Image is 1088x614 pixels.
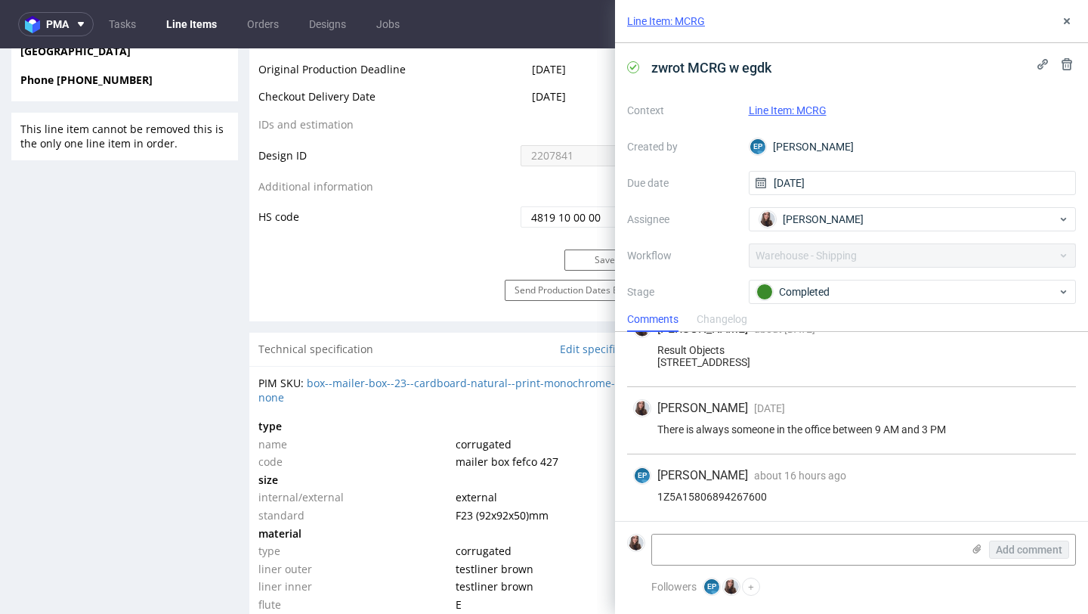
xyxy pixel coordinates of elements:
td: IDs and estimation [258,67,517,95]
a: Jobs [367,12,409,36]
label: Context [627,101,737,119]
div: PIM SKU: [258,327,646,357]
img: Sandra Beśka [629,535,644,550]
a: Orders [238,12,288,36]
td: type [258,494,452,512]
img: regular_mini_magick20250722-40-vufb1f.jpeg [680,137,698,155]
p: Comment to [707,137,796,158]
a: Tasks [100,12,145,36]
div: Result Objects [STREET_ADDRESS] [633,344,1070,368]
td: Original Production Deadline [258,12,517,40]
td: internal/external [258,440,452,458]
input: Type to create new task [683,272,1065,296]
span: zwrot MCRG w egdk [645,55,777,80]
span: testliner brown [456,531,533,545]
img: Sandra Beśka [635,401,650,416]
td: type [258,369,452,387]
td: liner inner [258,529,452,547]
span: [PERSON_NAME] [657,400,748,417]
label: Assignee [627,210,737,228]
img: Sandra Beśka [760,212,775,227]
span: pma [46,19,69,29]
div: zwrot MCRG w egdk [707,228,802,262]
span: external [456,442,497,456]
div: This line item cannot be removed this is the only one line item in order. [11,64,238,112]
span: E [456,549,462,563]
td: size [258,423,452,441]
a: Line Item: MCRG [749,104,827,116]
label: Due date [627,174,737,192]
div: Comments [627,308,678,332]
td: material [258,476,452,495]
label: Created by [627,138,737,156]
span: [PERSON_NAME] [657,467,748,484]
div: 1Z5A15806894267600 [633,491,1070,503]
td: name [258,387,452,405]
strong: Phone [PHONE_NUMBER] [20,24,153,39]
span: [DATE] [754,402,785,414]
button: Send Production Dates Email [505,231,646,253]
td: flute [258,547,452,566]
button: Save [564,201,646,222]
a: Edit specification [560,293,646,309]
div: There is always someone in the office between 9 AM and 3 PM [633,423,1070,436]
label: Stage [627,283,737,301]
td: Additional information [258,129,517,157]
div: Completed [756,284,1057,300]
div: Completed [708,231,757,243]
button: + [742,578,760,596]
figcaption: EP [704,579,719,594]
a: Designs [300,12,355,36]
td: Checkout Delivery Date [258,39,517,67]
a: MCRG [765,142,787,153]
span: mailer box fefco 427 [456,406,558,420]
span: F23 (92x92x50) mm [456,460,549,474]
td: print [258,565,452,583]
div: [DATE] [1006,236,1065,254]
button: pma [18,12,94,36]
img: Sandra Beśka [1048,237,1063,253]
td: HS code [258,157,517,181]
td: Design ID [258,95,517,129]
span: about 16 hours ago [754,470,846,482]
td: standard [258,458,452,476]
button: Send [1027,137,1068,158]
span: [DATE] [532,14,566,28]
figcaption: EP [750,139,765,154]
td: liner outer [258,512,452,530]
label: Workflow [627,247,737,265]
div: Technical specification [249,284,655,318]
td: code [258,405,452,423]
span: Tasks [680,203,708,218]
span: testliner brown [456,513,533,528]
div: Changelog [697,308,747,332]
span: [DATE] [532,41,566,55]
span: corrugated [456,495,512,510]
img: logo [25,16,46,33]
img: Sandra Beśka [724,579,739,594]
a: Line Items [157,12,226,36]
span: corrugated [456,389,512,403]
div: [PERSON_NAME] [749,135,1077,159]
a: Line Item: MCRG [627,14,705,29]
a: View all [1036,204,1068,217]
a: box--mailer-box--23--cardboard-natural--print-monochrome--foil-none [258,327,638,357]
figcaption: EP [635,468,650,483]
span: [PERSON_NAME] [783,212,864,227]
span: Followers [651,581,697,593]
